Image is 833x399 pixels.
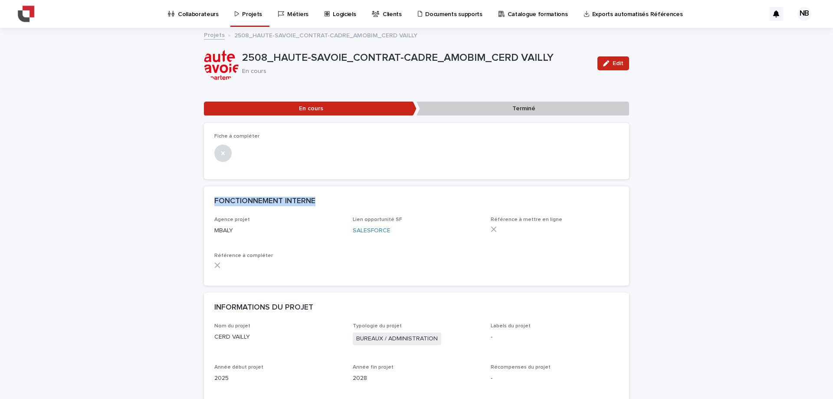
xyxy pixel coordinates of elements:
button: Edit [597,56,629,70]
p: En cours [204,102,416,116]
p: 2028 [353,374,481,383]
h2: FONCTIONNEMENT INTERNE [214,197,315,206]
p: 2508_HAUTE-SAVOIE_CONTRAT-CADRE_AMOBIM_CERD VAILLY [242,52,590,64]
span: Récompenses du projet [491,365,551,370]
a: Projets [204,30,225,40]
h2: INFORMATIONS DU PROJET [214,303,313,313]
p: En cours [242,68,587,75]
div: NB [797,7,811,21]
p: - [491,333,619,342]
p: 2025 [214,374,342,383]
span: Référence à compléter [214,253,273,258]
span: Edit [613,60,623,66]
span: BUREAUX / ADMINISTRATION [353,333,441,345]
p: Terminé [416,102,629,116]
p: - [491,374,619,383]
span: Année début projet [214,365,263,370]
span: Nom du projet [214,323,250,329]
p: MBALY [214,226,342,235]
span: Référence à mettre en ligne [491,217,562,222]
span: Agence projet [214,217,250,222]
span: Année fin projet [353,365,394,370]
span: Lien opportunité SF [353,217,402,222]
span: Typologie du projet [353,323,402,329]
p: 2508_HAUTE-SAVOIE_CONTRAT-CADRE_AMOBIM_CERD VAILLY [234,30,417,40]
a: SALESFORCE [353,228,390,234]
span: Fiche à compléter [214,134,259,139]
p: CERD VAILLY [214,333,342,342]
span: Labels du projet [491,323,531,329]
img: YiAiwBLRm2aPEWe5IFcA [17,5,35,23]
